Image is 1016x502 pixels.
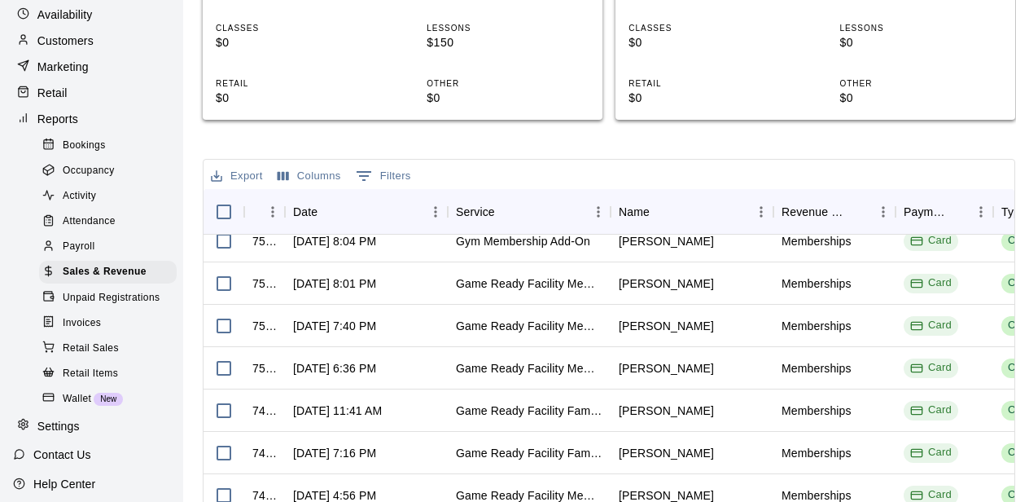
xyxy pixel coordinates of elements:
p: Retail [37,85,68,101]
div: Attendance [39,210,177,233]
span: New [94,394,123,403]
span: Attendance [63,214,116,230]
a: WalletNew [39,386,183,412]
div: Aug 9, 2025, 7:16 PM [293,445,376,461]
div: Activity [39,185,177,208]
p: Settings [37,418,80,434]
div: Game Ready Facility Member - FOUNDING MEMBER [456,318,602,334]
p: Customers [37,33,94,49]
p: OTHER [839,77,1002,90]
span: Payroll [63,239,94,255]
div: Game Ready Facility Member - FOUNDING MEMBER [456,360,602,376]
p: RETAIL [628,77,791,90]
div: Aug 11, 2025, 11:41 AM [293,403,382,419]
a: Retail [13,81,170,105]
div: Memberships [782,403,852,419]
a: Marketing [13,55,170,79]
button: Menu [749,200,773,224]
p: $0 [628,90,791,107]
div: 750454 [252,360,277,376]
button: Menu [423,200,448,224]
div: Date [293,189,317,235]
div: Card [910,445,952,460]
div: David McKay [619,360,714,376]
span: Invoices [63,315,101,332]
p: LESSONS [839,22,1002,34]
div: Name [619,189,650,235]
div: Card [910,360,952,376]
p: CLASSES [216,22,379,34]
p: LESSONS [427,22,589,34]
p: $0 [839,90,1002,107]
div: 750663 [252,233,277,249]
a: Unpaid Registrations [39,285,183,310]
div: Aug 11, 2025, 8:01 PM [293,275,376,292]
button: Sort [317,200,340,223]
div: Invoices [39,312,177,335]
div: Game Ready Facility Member - FOUNDING MEMBER [456,275,602,292]
span: Occupancy [63,163,115,179]
button: Menu [969,200,993,224]
div: Revenue Category [773,189,896,235]
a: Occupancy [39,158,183,183]
p: CLASSES [628,22,791,34]
div: Memberships [782,233,852,249]
p: RETAIL [216,77,379,90]
button: Sort [946,200,969,223]
div: Memberships [782,318,852,334]
button: Menu [871,200,896,224]
span: Retail Sales [63,341,119,357]
div: 746871 [252,445,277,461]
div: Date [285,189,448,235]
a: Attendance [39,209,183,235]
p: Contact Us [33,447,91,463]
div: Aug 11, 2025, 6:36 PM [293,360,376,376]
a: Settings [13,414,170,438]
div: 749409 [252,403,277,419]
a: Activity [39,184,183,209]
p: $0 [427,90,589,107]
div: Michael Bohanon [619,275,714,292]
div: 750614 [252,318,277,334]
button: Menu [261,200,285,224]
div: Unpaid Registrations [39,287,177,310]
p: Help Center [33,476,95,492]
button: Select columns [274,164,345,189]
div: Card [910,275,952,291]
div: Memberships [782,275,852,292]
div: Card [910,403,952,418]
div: Bobby Askins [619,445,714,461]
p: Reports [37,111,78,127]
div: Name [611,189,773,235]
div: Payroll [39,236,177,258]
span: Bookings [63,138,106,154]
button: Menu [586,200,611,224]
div: Aug 11, 2025, 8:04 PM [293,233,376,249]
div: Retail Sales [39,337,177,360]
p: $0 [628,34,791,51]
p: $150 [427,34,589,51]
a: Bookings [39,133,183,158]
a: Sales & Revenue [39,260,183,285]
span: Sales & Revenue [63,264,147,280]
div: 750654 [252,275,277,292]
div: Memberships [782,445,852,461]
a: Retail Sales [39,336,183,361]
div: Service [448,189,611,235]
div: Jennifer Theriot [619,403,714,419]
div: Customers [13,29,170,53]
p: Availability [37,7,93,23]
p: $0 [216,34,379,51]
div: Retail Items [39,363,177,385]
button: Sort [848,200,871,223]
p: Marketing [37,59,89,75]
div: Occupancy [39,160,177,183]
a: Availability [13,2,170,27]
div: InvoiceId [244,189,285,235]
a: Reports [13,107,170,131]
